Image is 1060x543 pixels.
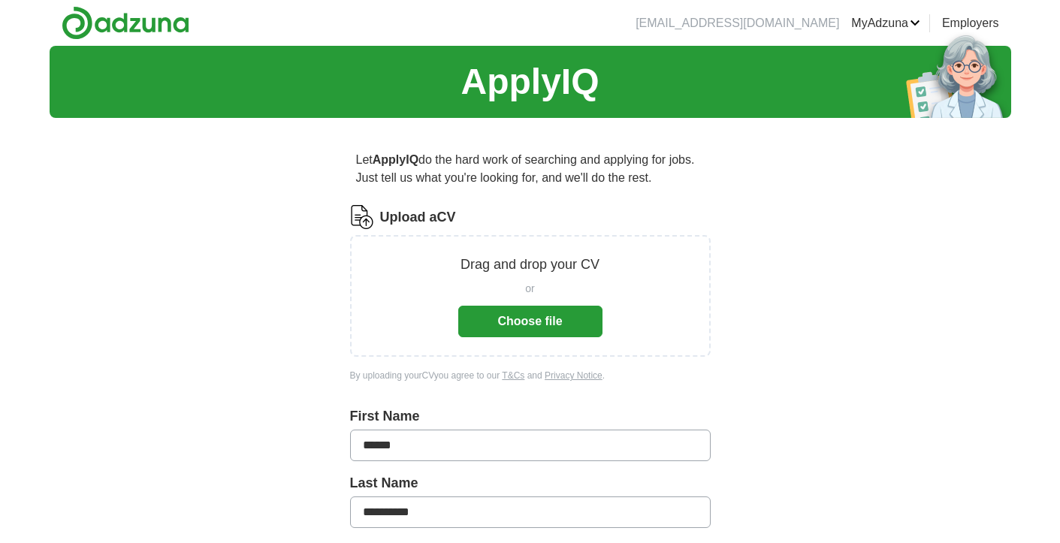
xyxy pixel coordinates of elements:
li: [EMAIL_ADDRESS][DOMAIN_NAME] [636,14,839,32]
a: T&Cs [502,370,524,381]
a: Employers [942,14,999,32]
p: Let do the hard work of searching and applying for jobs. Just tell us what you're looking for, an... [350,145,711,193]
p: Drag and drop your CV [461,255,599,275]
strong: ApplyIQ [373,153,418,166]
label: First Name [350,406,711,427]
img: Adzuna logo [62,6,189,40]
a: Privacy Notice [545,370,602,381]
h1: ApplyIQ [461,55,599,109]
div: By uploading your CV you agree to our and . [350,369,711,382]
button: Choose file [458,306,602,337]
a: MyAdzuna [851,14,920,32]
label: Upload a CV [380,207,456,228]
label: Last Name [350,473,711,493]
img: CV Icon [350,205,374,229]
span: or [525,281,534,297]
